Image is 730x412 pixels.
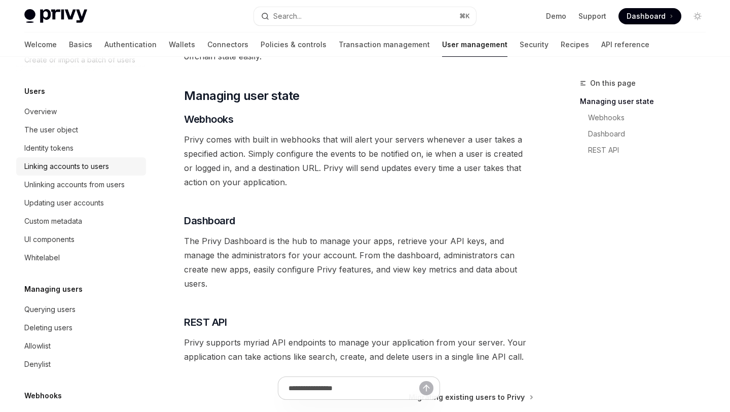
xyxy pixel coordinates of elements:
div: UI components [24,233,75,246]
a: UI components [16,230,146,249]
button: Toggle dark mode [689,8,706,24]
a: Managing user state [580,93,714,110]
a: Unlinking accounts from users [16,176,146,194]
h5: Managing users [24,283,83,295]
a: Linking accounts to users [16,157,146,176]
div: Linking accounts to users [24,160,109,173]
a: Transaction management [339,32,430,57]
a: Recipes [561,32,589,57]
a: Welcome [24,32,57,57]
span: The Privy Dashboard is the hub to manage your apps, retrieve your API keys, and manage the admini... [184,234,533,291]
div: Allowlist [24,340,51,352]
a: Dashboard [588,126,714,142]
button: Send message [419,381,433,395]
span: On this page [590,77,636,89]
a: The user object [16,121,146,139]
h5: Webhooks [24,390,62,402]
a: Demo [546,11,566,21]
img: light logo [24,9,87,23]
span: Dashboard [627,11,666,21]
a: API reference [601,32,649,57]
span: REST API [184,315,227,329]
a: Webhooks [588,110,714,126]
button: Search...⌘K [254,7,476,25]
a: Identity tokens [16,139,146,157]
div: Updating user accounts [24,197,104,209]
a: Querying users [16,300,146,319]
a: Allowlist [16,337,146,355]
div: The user object [24,124,78,136]
a: Connectors [207,32,248,57]
a: Basics [69,32,92,57]
div: Overview [24,106,57,118]
a: Custom metadata [16,212,146,230]
span: ⌘ K [459,12,470,20]
span: Privy comes with built in webhooks that will alert your servers whenever a user takes a specified... [184,132,533,189]
a: Denylist [16,355,146,373]
h5: Users [24,85,45,97]
a: Whitelabel [16,249,146,267]
span: Managing user state [184,88,300,104]
div: Unlinking accounts from users [24,179,125,191]
a: Authentication [104,32,157,57]
div: Querying users [24,303,76,316]
div: Identity tokens [24,142,74,154]
a: Security [520,32,549,57]
a: Deleting users [16,319,146,337]
div: Search... [273,10,302,22]
a: Policies & controls [261,32,326,57]
a: Dashboard [618,8,681,24]
div: Deleting users [24,322,72,334]
a: REST API [588,142,714,158]
div: Custom metadata [24,215,82,227]
div: Whitelabel [24,252,60,264]
span: Dashboard [184,214,235,228]
a: Overview [16,102,146,121]
a: Support [578,11,606,21]
span: Privy supports myriad API endpoints to manage your application from your server. Your application... [184,335,533,364]
span: Webhooks [184,112,233,126]
div: Denylist [24,358,51,370]
a: Wallets [169,32,195,57]
a: User management [442,32,507,57]
a: Updating user accounts [16,194,146,212]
